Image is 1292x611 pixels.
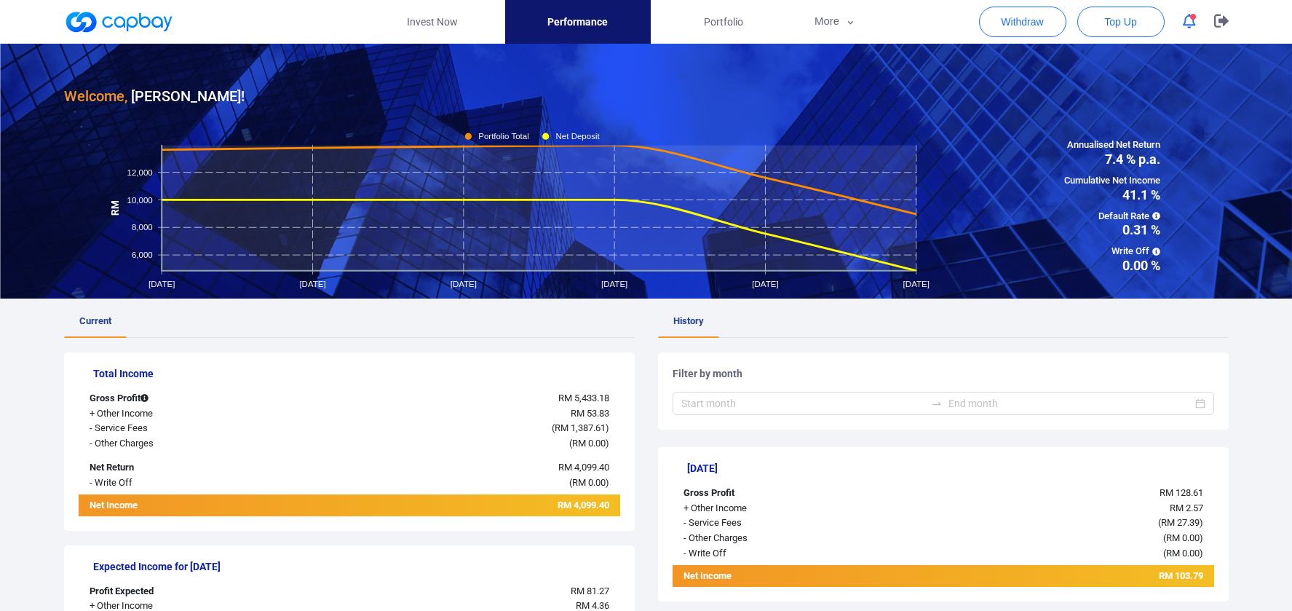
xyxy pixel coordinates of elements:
h5: [DATE] [687,462,1214,475]
tspan: 12,000 [127,167,152,176]
div: ( ) [304,421,620,436]
span: 0.00 % [1064,259,1160,272]
div: Gross Profit [673,486,898,501]
span: RM 4,099.40 [558,462,609,473]
div: Net Income [673,569,898,587]
tspan: [DATE] [752,280,778,288]
div: + Other Income [79,406,304,422]
span: Top Up [1104,15,1136,29]
div: + Other Income [673,501,898,516]
span: Welcome, [64,87,127,105]
span: Annualised Net Return [1064,138,1160,153]
div: Gross Profit [79,391,304,406]
span: Current [79,315,111,326]
h5: Expected Income for [DATE] [93,560,620,573]
tspan: [DATE] [450,280,476,288]
div: - Service Fees [673,516,898,531]
span: RM 5,433.18 [558,393,609,403]
span: Default Rate [1064,209,1160,224]
tspan: [DATE] [299,280,325,288]
span: History [673,315,704,326]
span: RM 81.27 [571,586,609,596]
span: RM 4,099.40 [558,500,609,511]
span: 7.4 % p.a. [1064,153,1160,166]
span: Write Off [1064,244,1160,259]
tspan: 10,000 [127,195,152,204]
tspan: [DATE] [903,280,929,288]
tspan: Portfolio Total [478,132,529,141]
span: 41.1 % [1064,189,1160,202]
div: ( ) [304,436,620,452]
tspan: 6,000 [131,251,152,259]
span: RM 0.00 [572,477,606,488]
div: - Service Fees [79,421,304,436]
div: - Other Charges [79,436,304,452]
tspan: RM [109,200,120,216]
div: Profit Expected [79,584,304,599]
span: RM 103.79 [1159,570,1203,581]
h5: Total Income [93,367,620,380]
span: to [931,398,943,409]
h3: [PERSON_NAME] ! [64,84,245,108]
span: RM 4.36 [576,600,609,611]
div: Net Income [79,498,304,516]
span: swap-right [931,398,943,409]
tspan: 8,000 [131,223,152,232]
button: Top Up [1077,7,1165,37]
span: RM 27.39 [1161,517,1200,528]
input: End month [948,395,1192,411]
div: ( ) [898,516,1214,531]
div: - Write Off [673,546,898,561]
span: RM 128.61 [1160,487,1203,498]
div: - Other Charges [673,531,898,546]
div: ( ) [898,531,1214,546]
tspan: Net Deposit [555,132,600,141]
span: Performance [547,14,608,30]
span: RM 2.57 [1170,502,1203,513]
span: RM 0.00 [1166,548,1200,559]
span: Cumulative Net Income [1064,173,1160,189]
input: Start month [681,395,925,411]
span: RM 0.00 [1166,532,1200,543]
div: ( ) [898,546,1214,561]
span: 0.31 % [1064,224,1160,237]
span: RM 1,387.61 [555,422,606,433]
span: RM 0.00 [572,438,606,449]
div: ( ) [304,476,620,491]
span: Portfolio [704,14,743,30]
h5: Filter by month [673,367,1214,380]
span: RM 53.83 [571,408,609,419]
button: Withdraw [979,7,1066,37]
tspan: [DATE] [148,280,175,288]
tspan: [DATE] [601,280,627,288]
div: - Write Off [79,476,304,491]
div: Net Return [79,460,304,476]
